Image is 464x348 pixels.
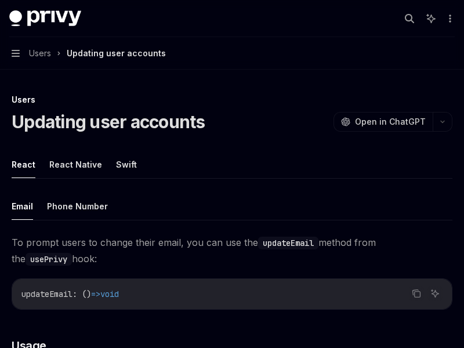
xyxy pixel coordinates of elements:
[29,46,51,60] span: Users
[91,289,100,299] span: =>
[409,286,424,301] button: Copy the contents from the code block
[72,289,91,299] span: : ()
[49,151,102,178] button: React Native
[12,151,35,178] button: React
[9,10,81,27] img: dark logo
[258,237,318,249] code: updateEmail
[427,286,443,301] button: Ask AI
[116,151,137,178] button: Swift
[100,289,119,299] span: void
[443,10,455,27] button: More actions
[12,193,33,220] button: Email
[355,116,426,128] span: Open in ChatGPT
[12,111,205,132] h1: Updating user accounts
[26,253,72,266] code: usePrivy
[12,94,452,106] div: Users
[12,234,452,267] span: To prompt users to change their email, you can use the method from the hook:
[21,289,72,299] span: updateEmail
[47,193,108,220] button: Phone Number
[67,46,166,60] div: Updating user accounts
[333,112,433,132] button: Open in ChatGPT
